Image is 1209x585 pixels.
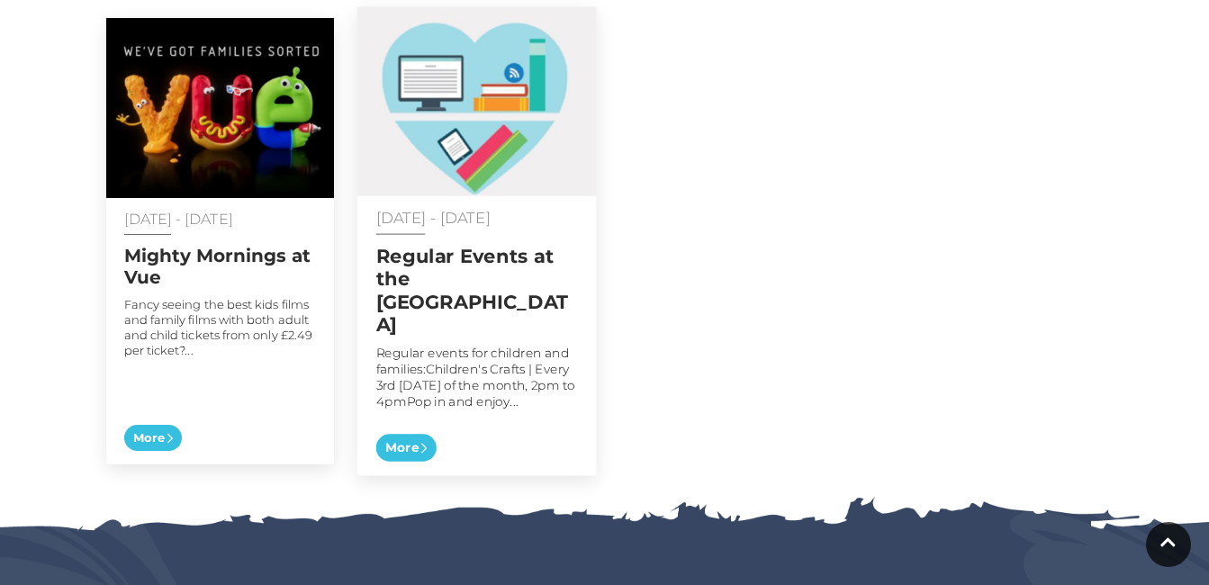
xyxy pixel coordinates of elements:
[375,434,436,462] span: More
[106,18,334,464] a: [DATE] - [DATE] Mighty Mornings at Vue Fancy seeing the best kids films and family films with bot...
[124,297,316,358] p: Fancy seeing the best kids films and family films with both adult and child tickets from only £2....
[375,245,577,336] h2: Regular Events at the [GEOGRAPHIC_DATA]
[356,7,596,476] a: [DATE] - [DATE] Regular Events at the [GEOGRAPHIC_DATA] Regular events for children and families:...
[375,210,577,226] p: [DATE] - [DATE]
[375,346,577,409] p: Regular events for children and families:Children's Crafts | Every 3rd [DATE] of the month, 2pm t...
[124,425,182,452] span: More
[124,211,316,227] p: [DATE] - [DATE]
[124,245,316,288] h2: Mighty Mornings at Vue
